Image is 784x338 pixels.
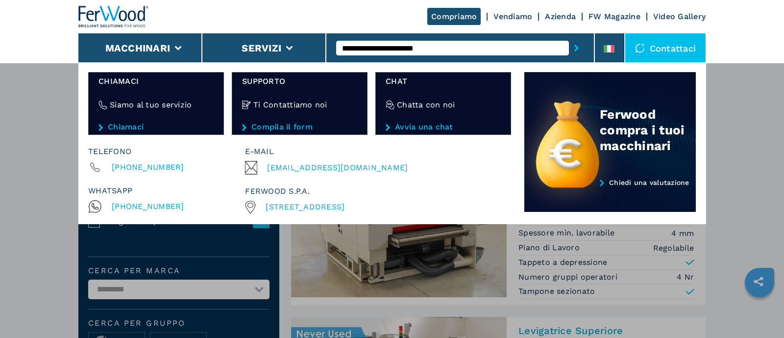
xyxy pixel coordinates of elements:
[397,99,455,110] h4: Chatta con noi
[88,145,245,158] div: Telefono
[112,160,184,174] span: [PHONE_NUMBER]
[242,42,281,54] button: Servizi
[245,161,257,175] img: Email
[88,184,245,198] div: whatsapp
[105,42,171,54] button: Macchinari
[245,145,507,158] div: E-mail
[267,161,408,175] span: [EMAIL_ADDRESS][DOMAIN_NAME]
[545,12,576,21] a: Azienda
[245,184,507,198] div: FERWOOD S.P.A.
[78,6,149,27] img: Ferwood
[588,12,640,21] a: FW Magazine
[98,76,214,87] span: Chiamaci
[427,8,481,25] a: Compriamo
[493,12,532,21] a: Vendiamo
[242,123,357,131] a: Compila il form
[266,202,344,211] span: [STREET_ADDRESS]
[386,101,394,109] img: Chatta con noi
[266,202,344,212] a: [STREET_ADDRESS]
[653,12,706,21] a: Video Gallery
[98,123,214,131] a: Chiamaci
[242,101,251,109] img: Ti Contattiamo noi
[600,106,696,154] div: Ferwood compra i tuoi macchinari
[524,179,696,212] a: Chiedi una valutazione
[110,99,192,110] h4: Siamo al tuo servizio
[569,37,584,59] button: submit-button
[253,99,327,110] h4: Ti Contattiamo noi
[386,76,501,87] span: chat
[98,101,107,109] img: Siamo al tuo servizio
[625,33,706,63] div: Contattaci
[88,200,102,213] img: Whatsapp
[386,123,501,131] a: Avvia una chat
[88,160,102,174] img: Phone
[242,76,357,87] span: Supporto
[245,201,256,214] img: +39 3279347250
[112,200,184,213] span: [PHONE_NUMBER]
[635,43,645,53] img: Contattaci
